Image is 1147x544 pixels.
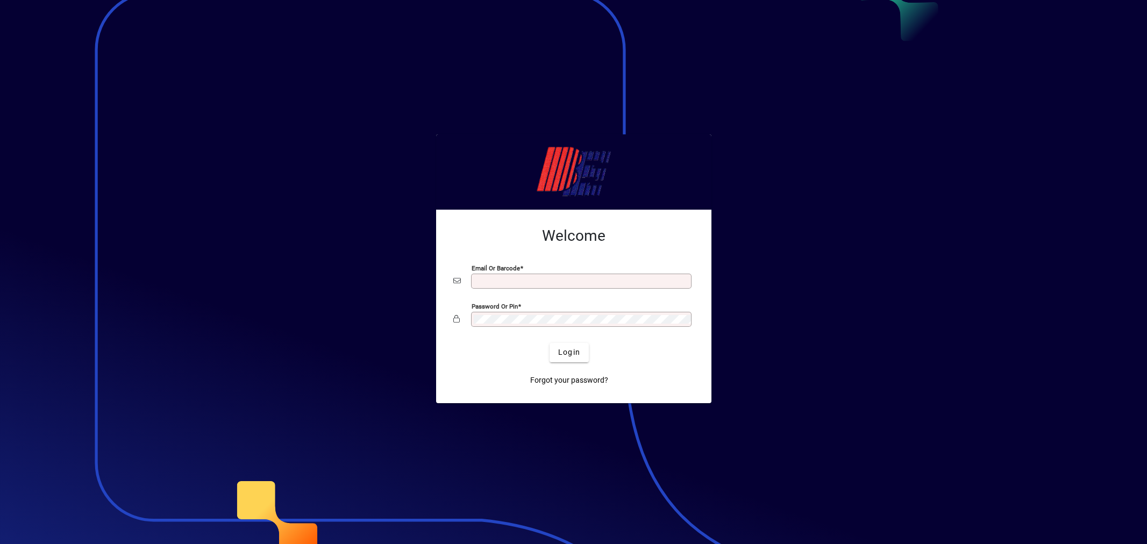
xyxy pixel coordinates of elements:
a: Forgot your password? [526,371,612,390]
span: Login [558,347,580,358]
mat-label: Email or Barcode [472,264,520,271]
button: Login [550,343,589,362]
h2: Welcome [453,227,694,245]
mat-label: Password or Pin [472,302,518,310]
span: Forgot your password? [530,375,608,386]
